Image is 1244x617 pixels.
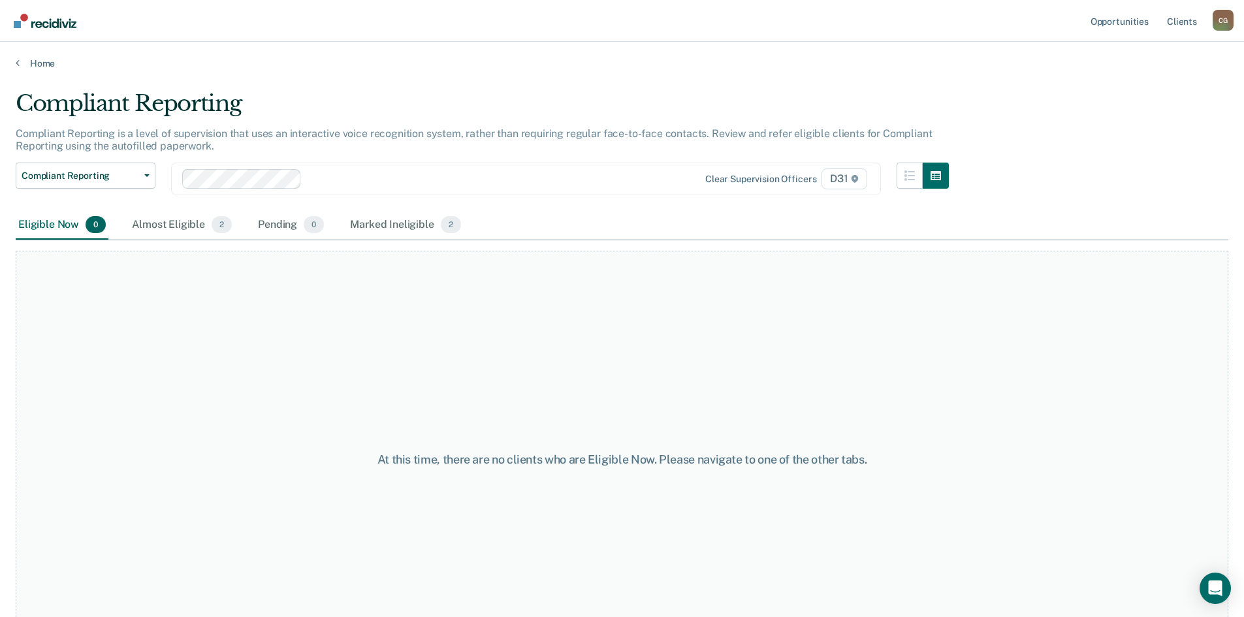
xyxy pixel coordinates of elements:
span: Compliant Reporting [22,170,139,182]
span: 2 [441,216,461,233]
div: Eligible Now0 [16,211,108,240]
div: Clear supervision officers [705,174,816,185]
p: Compliant Reporting is a level of supervision that uses an interactive voice recognition system, ... [16,127,932,152]
span: D31 [821,168,867,189]
a: Home [16,57,1228,69]
div: Almost Eligible2 [129,211,234,240]
div: Compliant Reporting [16,90,949,127]
span: 0 [86,216,106,233]
div: Pending0 [255,211,327,240]
div: At this time, there are no clients who are Eligible Now. Please navigate to one of the other tabs. [319,452,925,467]
span: 0 [304,216,324,233]
button: Profile dropdown button [1213,10,1234,31]
div: C G [1213,10,1234,31]
div: Open Intercom Messenger [1200,573,1231,604]
span: 2 [212,216,232,233]
img: Recidiviz [14,14,76,28]
div: Marked Ineligible2 [347,211,464,240]
button: Compliant Reporting [16,163,155,189]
